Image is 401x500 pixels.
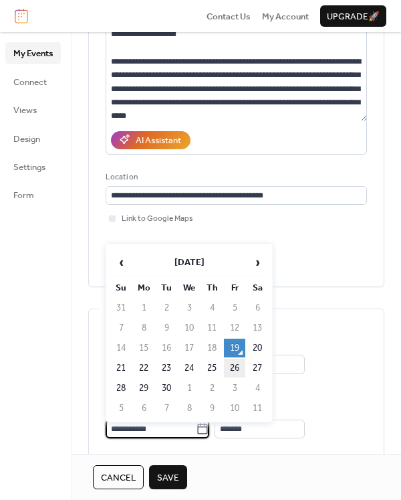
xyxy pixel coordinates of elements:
span: Cancel [101,471,136,485]
th: Sa [247,278,268,297]
th: Mo [133,278,154,297]
button: Cancel [93,465,144,489]
span: › [247,249,267,276]
a: Views [5,99,61,120]
a: My Account [262,9,309,23]
th: Su [110,278,132,297]
td: 10 [178,319,200,337]
td: 28 [110,379,132,398]
span: Contact Us [207,10,251,23]
button: Save [149,465,187,489]
td: 31 [110,299,132,317]
a: Settings [5,156,61,177]
td: 11 [247,399,268,418]
th: Fr [224,278,245,297]
span: Save [157,471,179,485]
td: 18 [201,339,223,357]
td: 26 [224,359,245,378]
td: 13 [247,319,268,337]
a: My Events [5,42,61,64]
span: Views [13,104,37,117]
span: Design [13,133,40,146]
td: 19 [224,339,245,357]
div: Location [106,171,364,184]
div: AI Assistant [136,134,181,147]
button: AI Assistant [111,131,190,149]
span: Link to Google Maps [122,212,193,226]
td: 24 [178,359,200,378]
td: 5 [224,299,245,317]
th: Tu [156,278,177,297]
td: 7 [156,399,177,418]
td: 5 [110,399,132,418]
span: My Events [13,47,53,60]
span: Settings [13,161,45,174]
td: 8 [133,319,154,337]
td: 27 [247,359,268,378]
th: Th [201,278,223,297]
span: Connect [13,76,47,89]
td: 16 [156,339,177,357]
td: 25 [201,359,223,378]
td: 23 [156,359,177,378]
a: Contact Us [207,9,251,23]
a: Design [5,128,61,149]
a: Connect [5,71,61,92]
td: 4 [201,299,223,317]
td: 6 [247,299,268,317]
td: 21 [110,359,132,378]
span: ‹ [111,249,131,276]
td: 10 [224,399,245,418]
img: logo [15,9,28,23]
a: Form [5,184,61,205]
th: We [178,278,200,297]
td: 14 [110,339,132,357]
td: 9 [201,399,223,418]
td: 3 [178,299,200,317]
td: 17 [178,339,200,357]
td: 12 [224,319,245,337]
td: 22 [133,359,154,378]
td: 7 [110,319,132,337]
button: Upgrade🚀 [320,5,386,27]
td: 20 [247,339,268,357]
td: 1 [178,379,200,398]
td: 6 [133,399,154,418]
td: 2 [201,379,223,398]
td: 15 [133,339,154,357]
td: 2 [156,299,177,317]
span: My Account [262,10,309,23]
th: [DATE] [133,248,245,277]
td: 30 [156,379,177,398]
td: 3 [224,379,245,398]
td: 4 [247,379,268,398]
td: 1 [133,299,154,317]
td: 8 [178,399,200,418]
span: Form [13,189,34,202]
td: 11 [201,319,223,337]
td: 29 [133,379,154,398]
td: 9 [156,319,177,337]
span: Upgrade 🚀 [327,10,380,23]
